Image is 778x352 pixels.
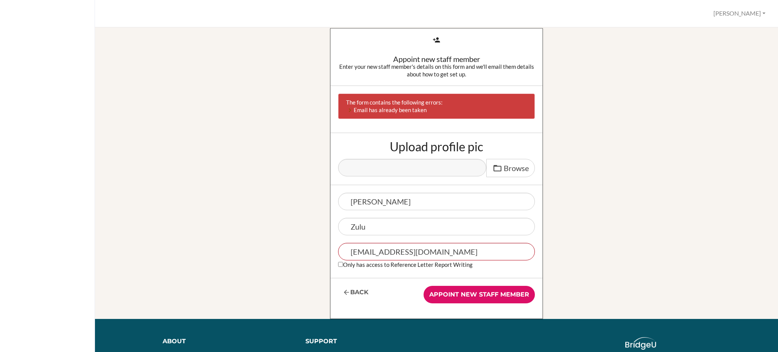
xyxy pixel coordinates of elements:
[338,243,535,260] input: Email
[338,94,535,119] div: The form contains the following errors:
[163,337,294,346] div: About
[424,286,535,303] input: Appoint new staff member
[346,106,510,114] li: Email has already been taken
[338,218,535,235] input: Last name
[710,6,769,21] button: [PERSON_NAME]
[338,55,535,63] div: Appoint new staff member
[338,262,343,267] input: Only has access to Reference Letter Report Writing
[338,260,473,268] label: Only has access to Reference Letter Report Writing
[390,141,483,153] label: Upload profile pic
[338,63,535,78] div: Enter your new staff member's details on this form and we'll email them details about how to get ...
[338,193,535,210] input: First name
[504,163,529,173] span: Browse
[625,337,656,350] img: logo_white@2x-f4f0deed5e89b7ecb1c2cc34c3e3d731f90f0f143d5ea2071677605dd97b5244.png
[338,286,373,299] a: Back
[305,337,430,346] div: Support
